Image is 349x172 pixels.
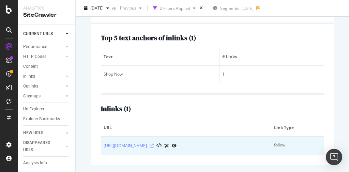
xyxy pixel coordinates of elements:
a: Inlinks [23,73,64,80]
button: Segments[DATE] [210,3,256,14]
a: Content [23,63,71,70]
a: Sitemaps [23,93,64,100]
span: # Links [222,54,319,60]
h2: Top 5 text anchors of inlinks ( 1 ) [101,34,196,42]
span: Previous [117,5,136,11]
div: Analysis Info [23,159,47,167]
div: DISAPPEARED URLS [23,139,58,154]
a: [URL][DOMAIN_NAME] [104,142,147,149]
a: CURRENT URLS [23,30,64,37]
div: Outlinks [23,83,38,90]
div: Inlinks [23,73,35,80]
div: SiteCrawler [23,11,70,19]
a: Performance [23,43,64,50]
div: Performance [23,43,47,50]
a: Outlinks [23,83,64,90]
span: vs [112,5,117,11]
span: Segments [220,5,239,11]
button: Previous [117,3,145,14]
span: Text [104,54,215,60]
div: NEW URLS [23,129,43,137]
div: HTTP Codes [23,53,46,60]
div: Analytics [23,5,70,11]
div: Explorer Bookmarks [23,115,60,123]
a: HTTP Codes [23,53,64,60]
div: 1 [222,71,321,77]
div: CURRENT URLS [23,30,53,37]
a: Url Explorer [23,106,71,113]
a: AI Url Details [164,142,169,149]
a: Visit Online Page [150,144,154,148]
h2: Inlinks ( 1 ) [101,105,131,112]
a: DISAPPEARED URLS [23,139,64,154]
div: Shop Now [104,71,216,77]
a: NEW URLS [23,129,64,137]
a: Explorer Bookmarks [23,115,71,123]
div: Sitemaps [23,93,41,100]
a: URL Inspection [172,142,177,149]
div: Open Intercom Messenger [326,149,342,165]
span: 2025 Aug. 19th [90,5,104,11]
div: Url Explorer [23,106,44,113]
div: [DATE] [241,5,254,11]
div: 2 Filters Applied [160,5,190,11]
button: [DATE] [81,3,112,14]
div: Content [23,63,38,70]
a: Analysis Info [23,159,71,167]
span: URL [104,125,267,131]
div: times [198,5,204,12]
button: View HTML Source [156,143,162,148]
button: 2 Filters Applied [150,3,198,14]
